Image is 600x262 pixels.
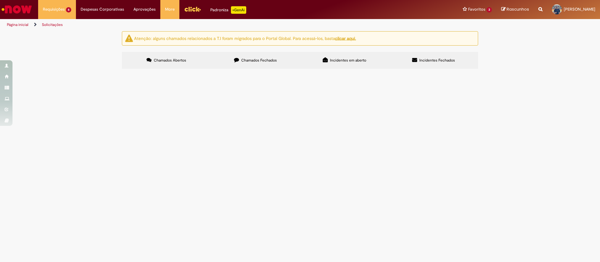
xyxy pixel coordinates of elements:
span: Incidentes em aberto [330,58,366,63]
span: 3 [487,7,492,12]
a: clicar aqui. [335,35,356,41]
div: Padroniza [210,6,246,14]
a: Solicitações [42,22,63,27]
span: Requisições [43,6,65,12]
span: More [165,6,175,12]
p: +GenAi [231,6,246,14]
span: Rascunhos [507,6,529,12]
ng-bind-html: Atenção: alguns chamados relacionados a T.I foram migrados para o Portal Global. Para acessá-los,... [134,35,356,41]
span: Favoritos [468,6,485,12]
span: 6 [66,7,71,12]
span: Aprovações [133,6,156,12]
span: Chamados Fechados [241,58,277,63]
span: Incidentes Fechados [419,58,455,63]
a: Rascunhos [501,7,529,12]
span: Despesas Corporativas [81,6,124,12]
img: click_logo_yellow_360x200.png [184,4,201,14]
img: ServiceNow [1,3,33,16]
ul: Trilhas de página [5,19,395,31]
span: [PERSON_NAME] [564,7,595,12]
span: Chamados Abertos [154,58,186,63]
a: Página inicial [7,22,28,27]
